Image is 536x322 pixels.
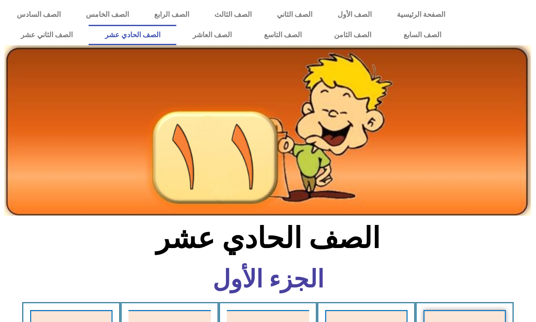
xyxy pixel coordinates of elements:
[384,4,458,25] a: الصفحة الرئيسية
[142,4,202,25] a: الصف الرابع
[264,4,325,25] a: الصف الثاني
[248,25,318,45] a: الصف التاسع
[122,267,415,291] h6: الجزء الأول
[176,25,248,45] a: الصف العاشر
[318,25,388,45] a: الصف الثامن
[202,4,264,25] a: الصف الثالث
[74,4,142,25] a: الصف الخامس
[325,4,384,25] a: الصف الأول
[388,25,458,45] a: الصف السابع
[4,25,89,45] a: الصف الثاني عشر
[122,221,415,256] h2: الصف الحادي عشر
[89,25,176,45] a: الصف الحادي عشر
[4,4,74,25] a: الصف السادس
